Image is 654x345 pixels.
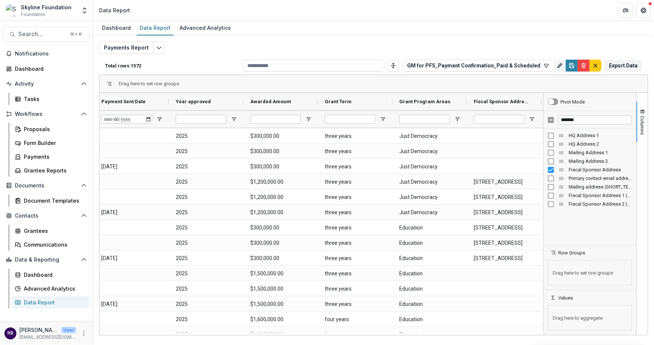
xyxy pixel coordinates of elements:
[12,269,90,281] a: Dashboard
[99,21,134,35] a: Dashboard
[250,312,311,327] span: $1,600,000.00
[15,81,78,87] span: Activity
[19,334,76,341] p: [EMAIL_ADDRESS][DOMAIN_NAME]
[399,251,460,266] span: Education
[176,235,237,251] span: 2025
[24,125,84,133] div: Proposals
[399,327,460,342] span: Education
[137,21,174,35] a: Data Report
[474,190,535,205] span: [STREET_ADDRESS]
[250,99,291,104] span: Awarded Amount
[24,153,84,161] div: Payments
[250,190,311,205] span: $1,200,000.00
[176,251,237,266] span: 2025
[402,60,554,72] button: GM for PFS_Payment Confirmation_Paid & Scheduled
[543,148,636,157] div: Mailing Address 1 Column
[399,220,460,235] span: Education
[99,6,130,14] div: Data Report
[569,201,632,207] span: Fiscal Sponsor Address 2 (ORG_FISCAL_SPONSOR_ADDRESS2)
[24,167,84,174] div: Grantee Reports
[12,164,90,177] a: Grantee Reports
[543,131,636,208] div: Column List 9 Columns
[101,251,162,266] span: [DATE]
[3,27,90,42] button: Search...
[176,115,226,124] input: Year approved Filter Input
[474,220,535,235] span: [STREET_ADDRESS]
[119,81,179,86] span: Drag here to set row groups
[12,296,90,308] a: Data Report
[176,312,237,327] span: 2025
[156,116,162,122] button: Open Filter Menu
[99,22,134,33] div: Dashboard
[15,65,84,73] div: Dashboard
[474,251,535,266] span: [STREET_ADDRESS]
[325,115,375,124] input: Grant Term Filter Input
[561,99,585,105] div: Pivot Mode
[325,281,386,297] span: three years
[543,165,636,174] div: Fiscal Sponsor Address Column
[176,281,237,297] span: 2025
[618,3,633,18] button: Partners
[176,144,237,159] span: 2025
[177,21,234,35] a: Advanced Analytics
[569,184,632,190] span: Mailing address (SHORT_TEXT)
[119,81,179,86] div: Row Groups
[380,116,386,122] button: Open Filter Menu
[543,191,636,200] div: Fiscal Sponsor Address 1 (ORG_FISCAL_SPONSOR_ADDRESS1) Column
[15,213,78,219] span: Contacts
[325,266,386,281] span: three years
[543,131,636,140] div: HQ Address 1 Column
[578,60,590,72] button: Delete
[12,93,90,105] a: Tasks
[250,129,311,144] span: $300,000.00
[543,301,636,335] div: Values
[12,194,90,207] a: Document Templates
[250,115,301,124] input: Awarded Amount Filter Input
[250,251,311,266] span: $300,000.00
[24,241,84,249] div: Communications
[3,63,90,75] a: Dashboard
[569,158,632,164] span: Mailing Address 2
[543,157,636,165] div: Mailing Address 2 Column
[101,205,162,220] span: [DATE]
[474,235,535,251] span: [STREET_ADDRESS]
[21,3,72,11] div: Skyline Foundation
[250,159,311,174] span: $300,000.00
[558,250,585,256] span: Row Groups
[543,174,636,183] div: Primary contact email address (SHORT_TEXT) Column
[24,227,84,235] div: Grantees
[640,116,645,135] span: Columns
[325,312,386,327] span: four years
[250,205,311,220] span: $1,200,000.00
[325,159,386,174] span: three years
[3,210,90,222] button: Open Contacts
[548,305,632,330] span: Drag here to aggregate
[24,271,84,279] div: Dashboard
[250,220,311,235] span: $300,000.00
[474,174,535,190] span: [STREET_ADDRESS]
[325,220,386,235] span: three years
[96,5,133,16] nav: breadcrumb
[231,116,237,122] button: Open Filter Menu
[529,116,535,122] button: Open Filter Menu
[12,225,90,237] a: Grantees
[177,22,234,33] div: Advanced Analytics
[399,99,450,104] span: Grant Program Areas
[325,99,352,104] span: Grant Term
[305,116,311,122] button: Open Filter Menu
[250,327,311,342] span: $1,600,000.00
[15,111,78,117] span: Workflows
[543,256,636,290] div: Row Groups
[105,63,239,69] p: Total rows: 1572
[569,133,632,138] span: HQ Address 1
[325,327,386,342] span: four years
[101,297,162,312] span: [DATE]
[604,60,642,72] button: Export Data
[21,11,45,18] span: Foundation
[399,297,460,312] span: Education
[99,42,153,54] button: Payments Report
[176,220,237,235] span: 2025
[3,78,90,90] button: Open Activity
[12,123,90,135] a: Proposals
[325,297,386,312] span: three years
